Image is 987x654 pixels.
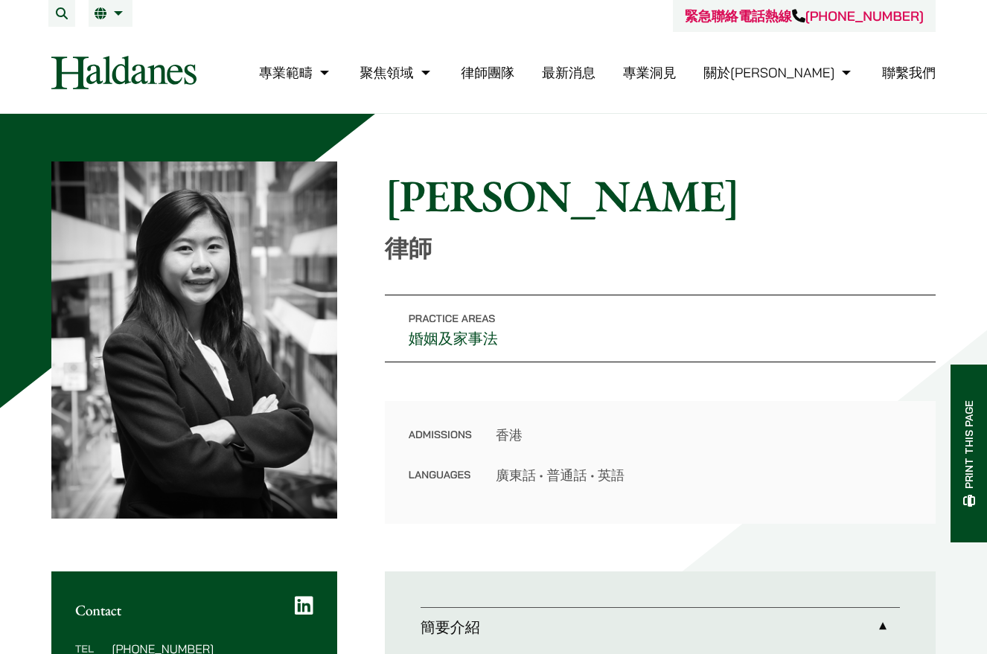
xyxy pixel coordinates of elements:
dt: Languages [409,465,472,485]
a: 婚姻及家事法 [409,329,498,348]
dd: 香港 [496,425,912,445]
a: 律師團隊 [461,64,514,81]
a: 聚焦領域 [360,64,434,81]
p: 律師 [385,234,936,263]
span: Practice Areas [409,312,496,325]
a: 專業洞見 [623,64,677,81]
a: 關於何敦 [703,64,855,81]
h1: [PERSON_NAME] [385,169,936,222]
img: Logo of Haldanes [51,56,197,89]
a: 緊急聯絡電話熱線[PHONE_NUMBER] [685,7,924,25]
dt: Admissions [409,425,472,465]
a: LinkedIn [295,595,313,616]
a: 專業範疇 [259,64,333,81]
a: 聯繫我們 [882,64,936,81]
a: 簡要介紹 [421,608,900,647]
dd: 廣東話 • 普通話 • 英語 [496,465,912,485]
a: 最新消息 [542,64,595,81]
a: 繁 [95,7,127,19]
h2: Contact [75,601,313,619]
